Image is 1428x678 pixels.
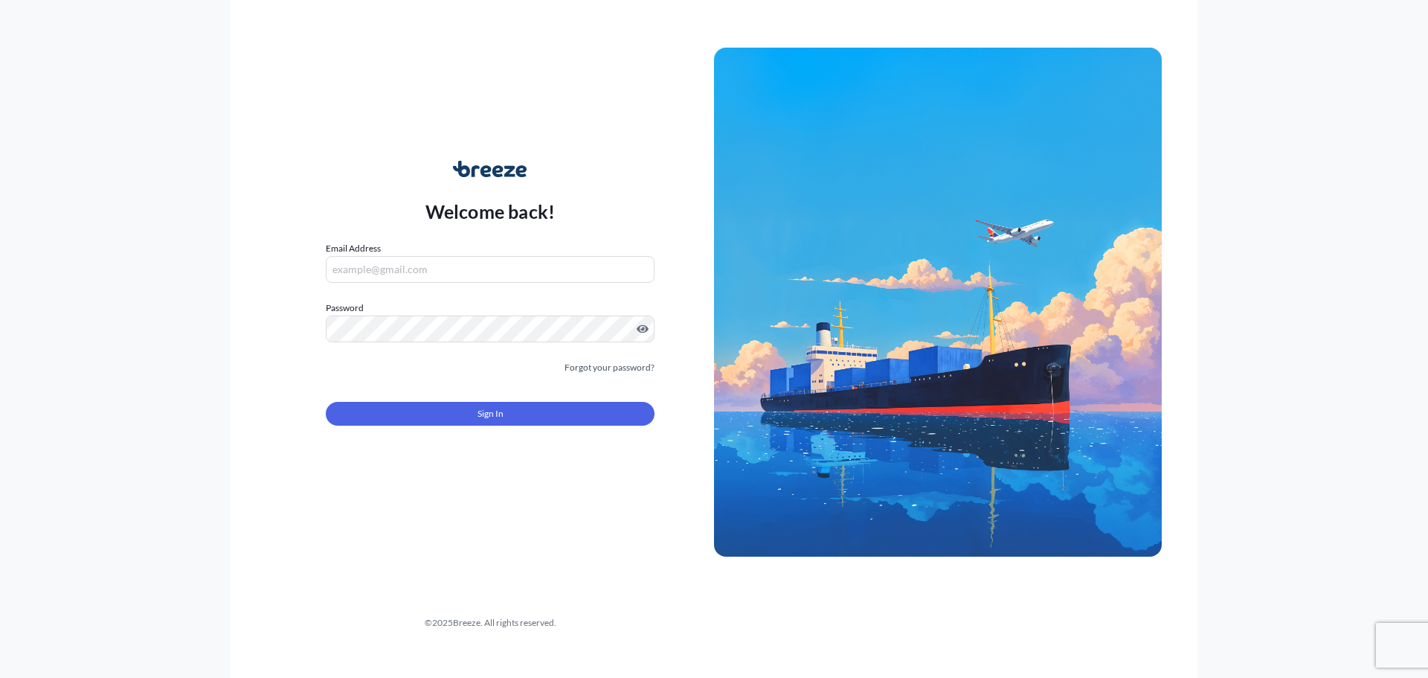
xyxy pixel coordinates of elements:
label: Email Address [326,241,381,256]
button: Sign In [326,402,654,426]
span: Sign In [477,406,504,421]
p: Welcome back! [425,199,556,223]
button: Show password [637,323,649,335]
label: Password [326,301,654,316]
input: example@gmail.com [326,256,654,283]
a: Forgot your password? [565,360,654,375]
img: Ship illustration [714,48,1162,557]
div: © 2025 Breeze. All rights reserved. [266,615,714,630]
